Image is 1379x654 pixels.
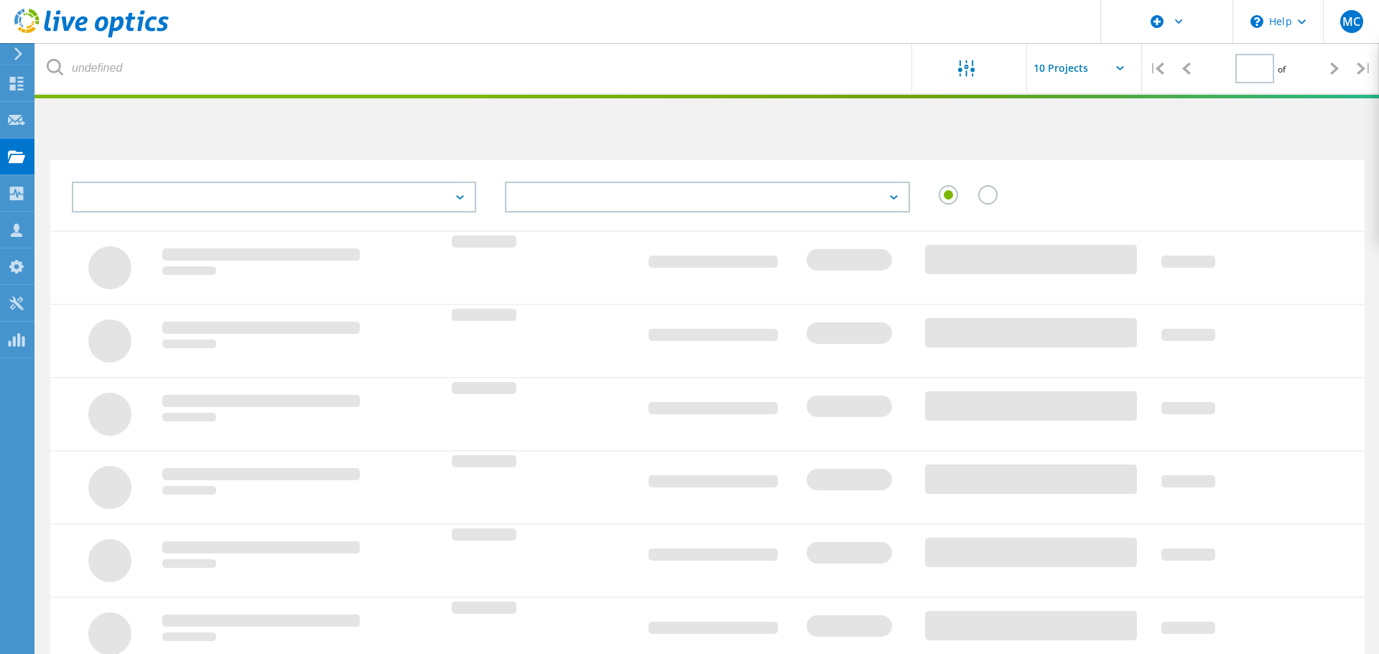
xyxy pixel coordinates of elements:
span: of [1278,63,1286,75]
span: MC [1342,16,1360,27]
input: undefined [36,43,913,93]
a: Live Optics Dashboard [14,30,169,40]
div: | [1350,43,1379,94]
div: | [1142,43,1171,94]
svg: \n [1250,15,1263,28]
